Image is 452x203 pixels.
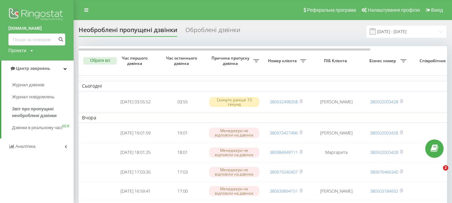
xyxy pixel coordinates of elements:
[431,7,443,13] span: Вихід
[185,26,240,37] div: Оброблені дзвінки
[1,61,74,77] a: Центр звернень
[15,144,35,149] span: Аналiтика
[12,82,44,88] span: Журнал дзвінків
[209,128,259,138] div: Менеджери не відповіли на дзвінок
[309,124,363,142] td: [PERSON_NAME]
[209,56,253,66] span: Причина пропуску дзвінка
[12,124,62,131] span: Дзвінки в реальному часі
[79,26,177,37] div: Необроблені пропущені дзвінки
[164,56,200,66] span: Час останнього дзвінка
[370,99,398,105] a: 380502003428
[12,91,74,103] a: Журнал повідомлень
[8,25,65,32] a: [DOMAIN_NAME]
[12,122,74,134] a: Дзвінки в реальному часіNEW
[366,58,400,64] span: Бізнес номер
[209,147,259,158] div: Менеджери не відповіли на дзвінок
[209,97,259,107] div: Скинуто раніше 10 секунд
[112,163,159,181] td: [DATE] 17:03:35
[270,188,298,194] a: 380639894151
[370,130,398,136] a: 380502003428
[159,143,206,162] td: 18:01
[370,188,398,194] a: 380503184932
[117,56,154,66] span: Час першого дзвінка
[266,58,300,64] span: Номер клієнта
[12,94,55,100] span: Журнал повідомлень
[370,149,398,155] a: 380502003428
[12,106,70,119] span: Звіт про пропущені необроблені дзвінки
[112,182,159,200] td: [DATE] 16:59:41
[8,33,65,45] input: Пошук за номером
[8,7,65,23] img: Ringostat logo
[159,163,206,181] td: 17:03
[270,130,298,136] a: 380973427496
[209,167,259,177] div: Менеджери не відповіли на дзвінок
[12,103,74,122] a: Звіт про пропущені необроблені дзвінки
[12,79,74,91] a: Журнал дзвінків
[270,99,298,105] a: 380632498358
[309,143,363,162] td: Маргарита
[83,57,117,65] button: Обрати всі
[309,93,363,111] td: [PERSON_NAME]
[209,186,259,196] div: Менеджери не відповіли на дзвінок
[309,182,363,200] td: [PERSON_NAME]
[443,165,448,171] span: 2
[270,169,298,175] a: 380675040407
[159,93,206,111] td: 03:55
[307,7,356,13] span: Реферальна програма
[8,47,26,54] div: Проекти
[112,124,159,142] td: [DATE] 19:01:59
[270,149,298,155] a: 380984949111
[429,165,445,181] iframe: Intercom live chat
[315,58,357,64] span: ПІБ Клієнта
[112,93,159,111] td: [DATE] 03:55:52
[159,182,206,200] td: 17:00
[368,7,420,13] span: Налаштування профілю
[159,124,206,142] td: 19:01
[370,169,398,175] a: 380676466340
[16,66,50,71] span: Центр звернень
[112,143,159,162] td: [DATE] 18:01:25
